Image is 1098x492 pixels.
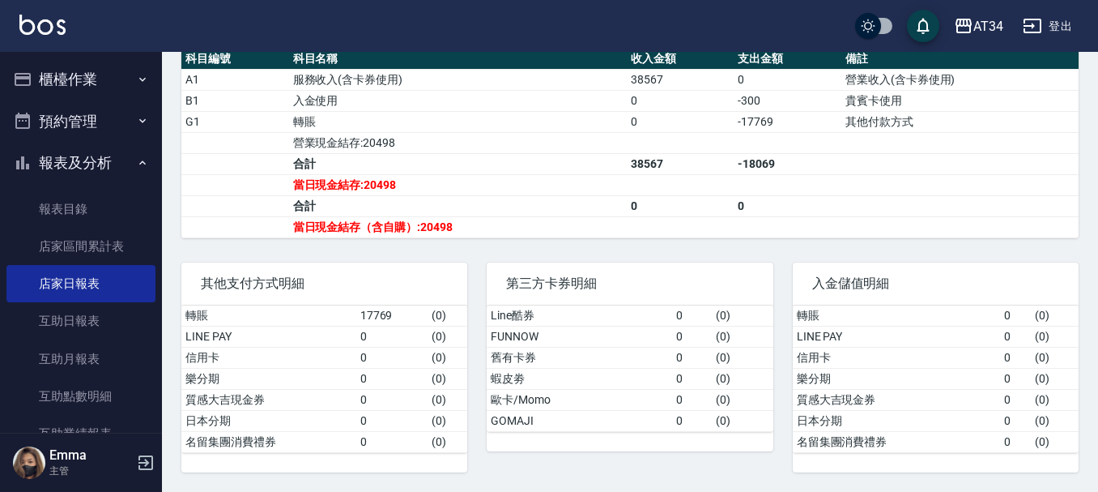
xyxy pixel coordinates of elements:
td: LINE PAY [181,326,356,347]
td: 樂分期 [793,368,1001,389]
td: -17769 [734,111,841,132]
td: ( 0 ) [1031,347,1079,368]
td: 0 [672,326,712,347]
a: 互助業績報表 [6,415,155,452]
a: 互助日報表 [6,302,155,340]
button: 報表及分析 [6,142,155,184]
td: ( 0 ) [1031,431,1079,452]
td: 0 [734,69,841,90]
td: 0 [356,410,428,431]
td: 營業現金結存:20498 [289,132,627,153]
span: 入金儲值明細 [812,276,1059,292]
td: 轉賬 [289,111,627,132]
td: 蝦皮劵 [487,368,671,389]
td: 0 [1000,431,1031,452]
td: 轉賬 [181,306,356,327]
td: 信用卡 [181,347,356,368]
td: 0 [627,90,734,111]
td: ( 0 ) [1031,389,1079,410]
td: LINE PAY [793,326,1001,347]
th: 科目編號 [181,49,289,70]
td: 0 [356,389,428,410]
button: save [907,10,939,42]
td: 0 [672,347,712,368]
td: 舊有卡券 [487,347,671,368]
td: 0 [672,389,712,410]
img: Person [13,447,45,479]
td: 0 [356,431,428,452]
td: 質感大吉現金券 [181,389,356,410]
p: 主管 [49,464,132,478]
th: 科目名稱 [289,49,627,70]
td: 17769 [356,306,428,327]
td: ( 0 ) [1031,306,1079,327]
td: B1 [181,90,289,111]
td: 信用卡 [793,347,1001,368]
td: 0 [627,195,734,216]
td: ( 0 ) [1031,410,1079,431]
td: 0 [356,368,428,389]
td: -300 [734,90,841,111]
td: 0 [356,347,428,368]
td: ( 0 ) [428,347,467,368]
td: 0 [734,195,841,216]
td: FUNNOW [487,326,671,347]
td: Line酷券 [487,306,671,327]
a: 店家區間累計表 [6,228,155,265]
td: 貴賓卡使用 [841,90,1079,111]
td: 合計 [289,195,627,216]
td: 入金使用 [289,90,627,111]
td: 當日現金結存:20498 [289,174,627,195]
td: 當日現金結存（含自購）:20498 [289,216,627,237]
th: 支出金額 [734,49,841,70]
td: 0 [672,306,712,327]
td: 38567 [627,69,734,90]
td: 樂分期 [181,368,356,389]
td: ( 0 ) [428,306,467,327]
div: AT34 [973,16,1003,36]
td: GOMAJI [487,410,671,431]
button: 櫃檯作業 [6,58,155,101]
td: 名留集團消費禮券 [181,431,356,452]
td: 0 [356,326,428,347]
td: 日本分期 [793,410,1001,431]
td: 營業收入(含卡券使用) [841,69,1079,90]
td: 0 [1000,347,1031,368]
button: 登出 [1016,11,1079,41]
td: G1 [181,111,289,132]
td: 0 [1000,389,1031,410]
td: ( 0 ) [428,410,467,431]
td: ( 0 ) [712,389,773,410]
td: 0 [1000,410,1031,431]
a: 互助點數明細 [6,378,155,415]
img: Logo [19,15,66,35]
td: 其他付款方式 [841,111,1079,132]
td: 0 [1000,326,1031,347]
td: ( 0 ) [1031,326,1079,347]
td: 0 [627,111,734,132]
button: AT34 [947,10,1010,43]
td: 服務收入(含卡券使用) [289,69,627,90]
a: 店家日報表 [6,265,155,302]
td: 名留集團消費禮券 [793,431,1001,452]
td: 日本分期 [181,410,356,431]
a: 互助月報表 [6,340,155,378]
td: 38567 [627,153,734,174]
td: -18069 [734,153,841,174]
td: 0 [1000,306,1031,327]
h5: Emma [49,447,132,464]
td: 合計 [289,153,627,174]
td: 0 [1000,368,1031,389]
td: ( 0 ) [712,347,773,368]
table: a dense table [181,306,467,453]
td: ( 0 ) [712,410,773,431]
td: ( 0 ) [428,389,467,410]
td: A1 [181,69,289,90]
span: 第三方卡券明細 [506,276,753,292]
td: ( 0 ) [428,368,467,389]
td: ( 0 ) [712,306,773,327]
td: 0 [672,410,712,431]
th: 收入金額 [627,49,734,70]
td: ( 0 ) [428,326,467,347]
button: 預約管理 [6,101,155,143]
